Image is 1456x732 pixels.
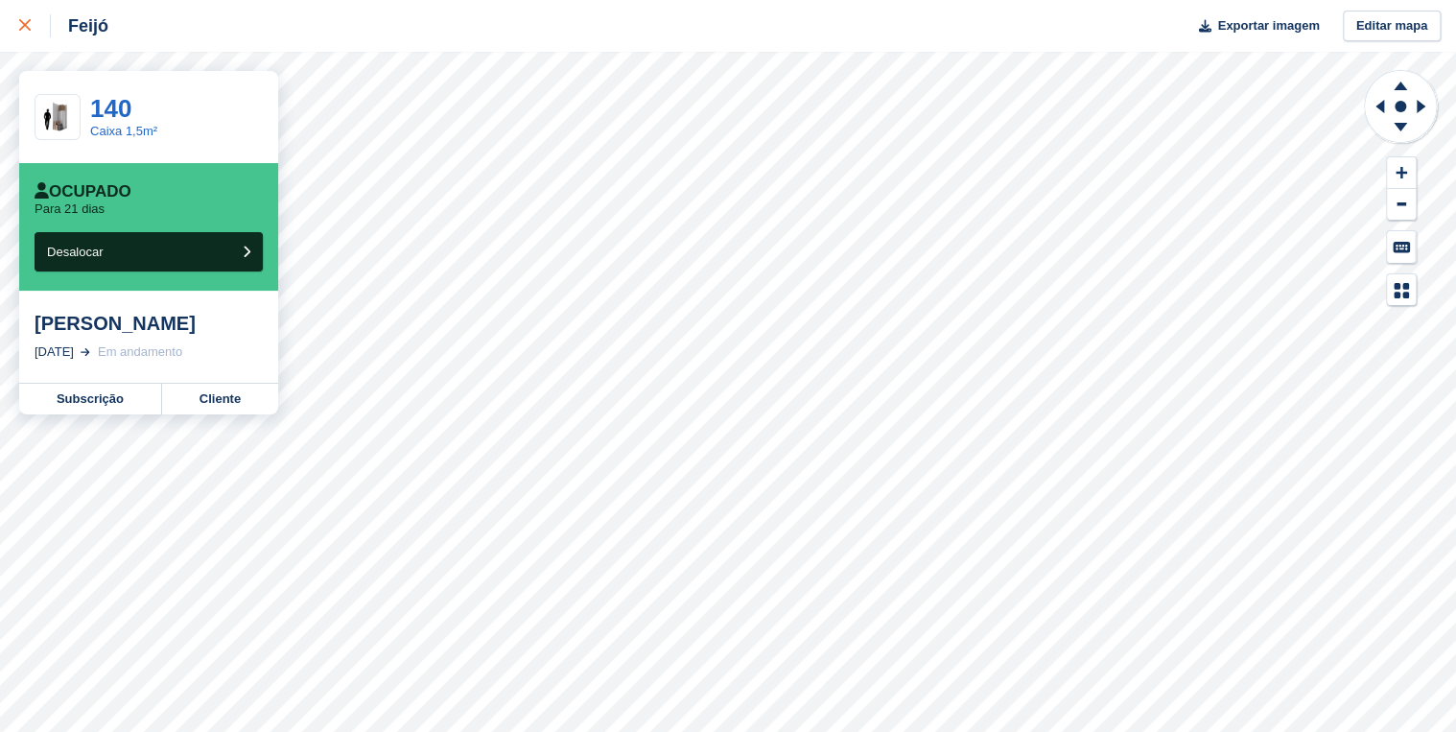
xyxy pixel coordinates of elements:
div: Em andamento [98,342,182,362]
img: arrow-right-light-icn-cde0832a797a2874e46488d9cf13f60e5c3a73dbe684e267c42b8395dfbc2abf.svg [81,348,90,356]
span: Exportar imagem [1217,16,1319,35]
button: Exportar imagem [1187,11,1319,42]
a: 140 [90,94,131,123]
div: [PERSON_NAME] [35,312,263,335]
img: 10-sqft-unit.jpg [35,101,80,134]
button: Zoom In [1387,157,1416,189]
a: Subscrição [19,384,162,414]
p: Para 21 dias [35,201,105,217]
a: Editar mapa [1343,11,1441,42]
a: Cliente [162,384,278,414]
button: Keyboard Shortcuts [1387,231,1416,263]
a: Caixa 1,5m² [90,124,157,138]
span: Desalocar [47,245,104,259]
font: Ocupado [49,182,131,201]
div: [DATE] [35,342,74,362]
button: Map Legend [1387,274,1416,306]
button: Desalocar [35,232,263,272]
button: Zoom Out [1387,189,1416,221]
div: Feijó [51,14,108,37]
